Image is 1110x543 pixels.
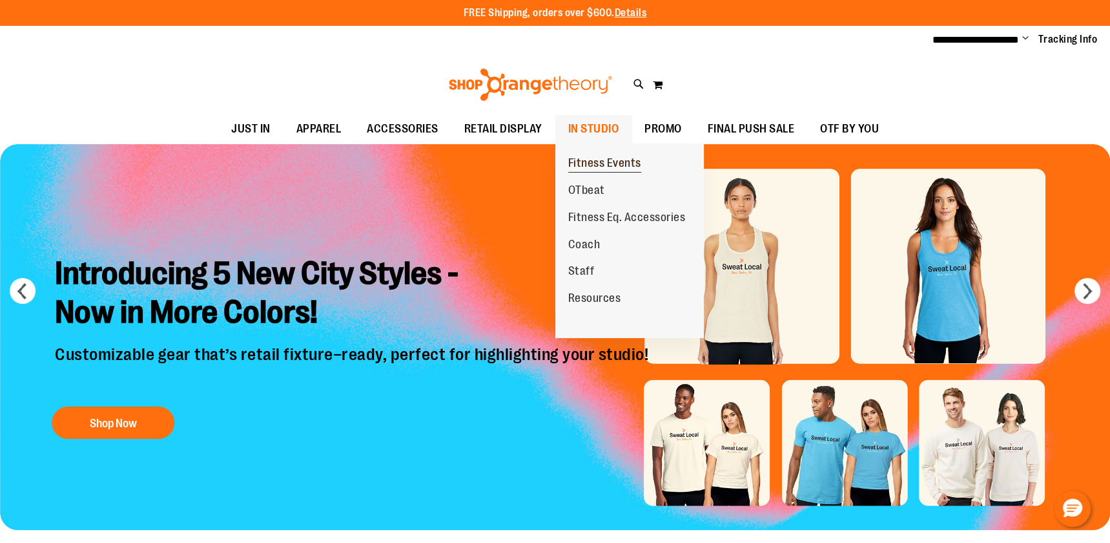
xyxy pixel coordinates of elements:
span: IN STUDIO [568,114,619,144]
a: RETAIL DISPLAY [451,114,555,144]
a: Fitness Eq. Accessories [555,204,699,231]
button: Account menu [1022,33,1029,46]
a: Coach [555,231,613,259]
a: FINAL PUSH SALE [695,114,808,144]
span: Coach [568,238,601,254]
a: ACCESSORIES [354,114,451,144]
p: FREE Shipping, orders over $600. [464,6,647,21]
span: Resources [568,292,621,308]
span: APPAREL [296,114,342,144]
button: Hello, have a question? Let’s chat. [1054,491,1091,527]
a: OTbeat [555,177,618,204]
h2: Introducing 5 New City Styles - Now in More Colors! [45,244,661,345]
ul: IN STUDIO [555,144,704,337]
a: PROMO [632,114,695,144]
a: Tracking Info [1038,32,1098,47]
p: Customizable gear that’s retail fixture–ready, perfect for highlighting your studio! [45,345,661,394]
button: prev [10,278,36,304]
a: Details [615,7,647,19]
button: next [1074,278,1100,304]
span: OTF BY YOU [820,114,879,144]
span: JUST IN [231,114,271,144]
span: Fitness Eq. Accessories [568,211,686,227]
span: OTbeat [568,184,605,200]
img: Shop Orangetheory [447,69,614,101]
a: APPAREL [283,114,355,144]
button: Shop Now [52,407,174,439]
a: OTF BY YOU [807,114,892,144]
a: IN STUDIO [555,114,632,144]
span: ACCESSORIES [367,114,438,144]
span: PROMO [644,114,682,144]
a: Resources [555,285,634,312]
span: FINAL PUSH SALE [708,114,795,144]
a: Staff [555,258,608,285]
a: JUST IN [218,114,283,144]
span: Staff [568,264,595,281]
a: Fitness Events [555,150,654,177]
span: RETAIL DISPLAY [464,114,542,144]
a: Introducing 5 New City Styles -Now in More Colors! Customizable gear that’s retail fixture–ready,... [45,244,661,445]
span: Fitness Events [568,156,641,173]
